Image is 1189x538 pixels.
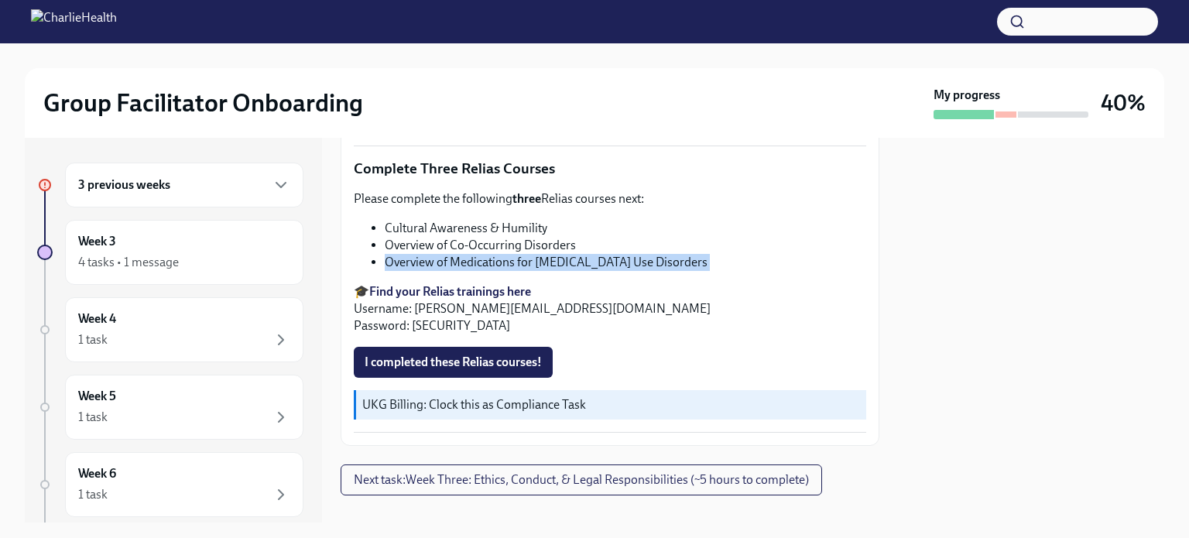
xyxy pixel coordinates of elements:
li: Cultural Awareness & Humility [385,220,866,237]
button: I completed these Relias courses! [354,347,553,378]
p: UKG Billing: Clock this as Compliance Task [362,396,860,413]
a: Find your Relias trainings here [369,284,531,299]
h6: Week 3 [78,233,116,250]
span: Next task : Week Three: Ethics, Conduct, & Legal Responsibilities (~5 hours to complete) [354,472,809,488]
div: 1 task [78,331,108,348]
a: Week 51 task [37,375,303,440]
p: 🎓 Username: [PERSON_NAME][EMAIL_ADDRESS][DOMAIN_NAME] Password: [SECURITY_DATA] [354,283,866,334]
strong: My progress [934,87,1000,104]
div: 1 task [78,486,108,503]
li: Overview of Co-Occurring Disorders [385,237,866,254]
h3: 40% [1101,89,1146,117]
p: Please complete the following Relias courses next: [354,190,866,207]
h6: Week 4 [78,310,116,327]
img: CharlieHealth [31,9,117,34]
li: Overview of Medications for [MEDICAL_DATA] Use Disorders [385,254,866,271]
div: 3 previous weeks [65,163,303,207]
h6: Week 5 [78,388,116,405]
h2: Group Facilitator Onboarding [43,87,363,118]
h6: 3 previous weeks [78,176,170,194]
div: 4 tasks • 1 message [78,254,179,271]
strong: three [512,191,541,206]
a: Week 61 task [37,452,303,517]
p: Complete Three Relias Courses [354,159,866,179]
button: Next task:Week Three: Ethics, Conduct, & Legal Responsibilities (~5 hours to complete) [341,464,822,495]
span: I completed these Relias courses! [365,355,542,370]
h6: Week 6 [78,465,116,482]
a: Week 34 tasks • 1 message [37,220,303,285]
div: 1 task [78,409,108,426]
a: Week 41 task [37,297,303,362]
